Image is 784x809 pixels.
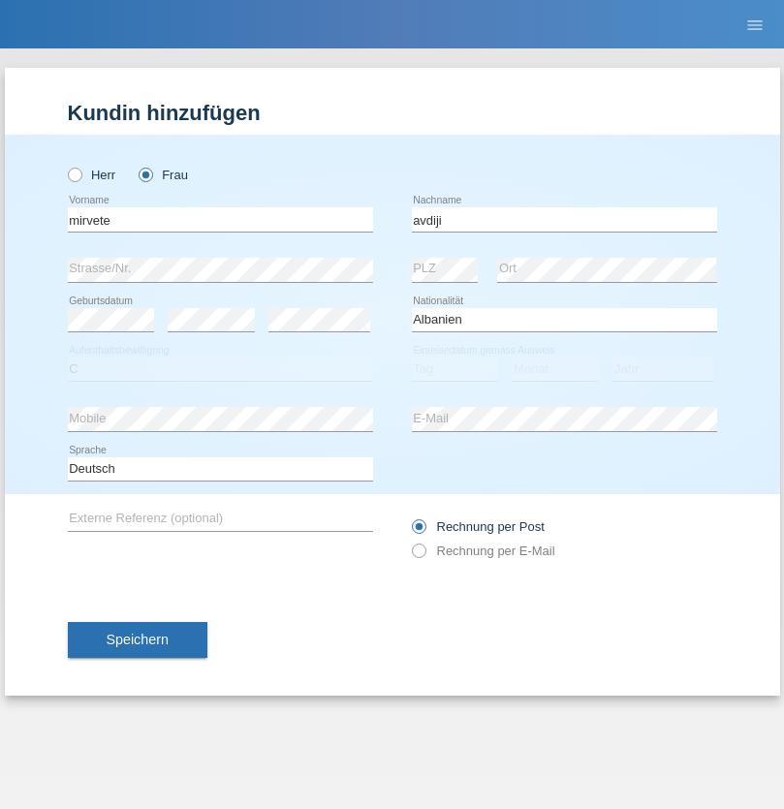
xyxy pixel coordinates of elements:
[412,519,424,544] input: Rechnung per Post
[139,168,151,180] input: Frau
[68,622,207,659] button: Speichern
[745,16,765,35] i: menu
[68,168,80,180] input: Herr
[68,168,116,182] label: Herr
[412,519,545,534] label: Rechnung per Post
[412,544,424,568] input: Rechnung per E-Mail
[736,18,774,30] a: menu
[139,168,188,182] label: Frau
[68,101,717,125] h1: Kundin hinzufügen
[412,544,555,558] label: Rechnung per E-Mail
[107,632,169,647] span: Speichern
